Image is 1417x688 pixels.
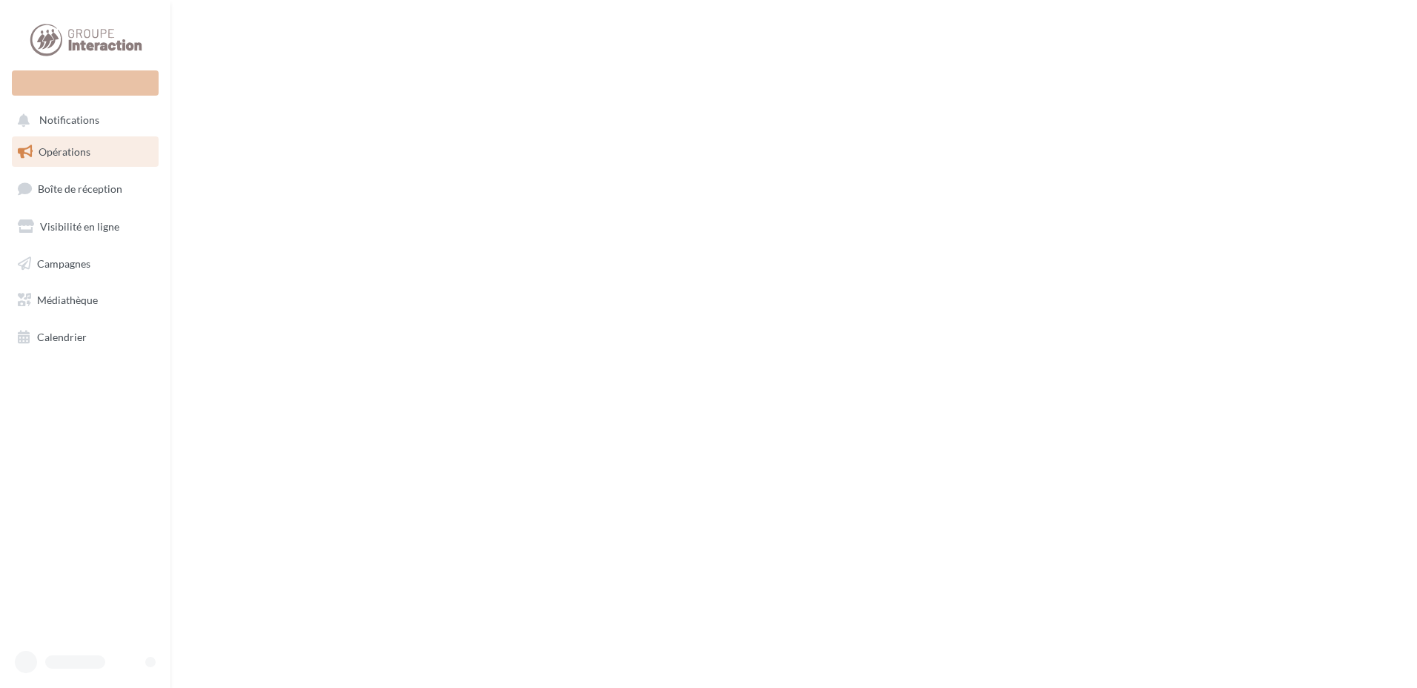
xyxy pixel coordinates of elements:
[39,114,99,127] span: Notifications
[9,173,162,205] a: Boîte de réception
[38,182,122,195] span: Boîte de réception
[37,294,98,306] span: Médiathèque
[9,322,162,353] a: Calendrier
[9,248,162,279] a: Campagnes
[40,220,119,233] span: Visibilité en ligne
[37,257,90,269] span: Campagnes
[39,145,90,158] span: Opérations
[12,70,159,96] div: Nouvelle campagne
[9,285,162,316] a: Médiathèque
[37,331,87,343] span: Calendrier
[9,211,162,242] a: Visibilité en ligne
[9,136,162,168] a: Opérations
